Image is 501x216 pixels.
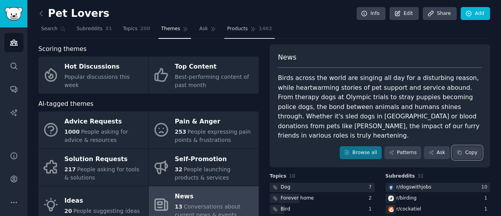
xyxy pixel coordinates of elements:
span: 31 [418,173,424,179]
a: Themes [159,23,191,39]
a: Advice Requests1000People asking for advice & resources [38,111,148,149]
div: 1 [484,206,490,213]
span: Scoring themes [38,44,87,54]
a: Pain & Anger253People expressing pain points & frustrations [149,111,259,149]
div: Self-Promotion [175,153,255,165]
a: Ask [196,23,219,39]
span: Products [227,25,248,33]
span: 13 [175,203,182,210]
span: People asking for advice & resources [65,129,128,143]
span: Subreddits [386,173,415,180]
a: Dog7 [270,183,375,192]
a: cockatielr/cockatiel1 [386,205,490,214]
div: Ideas [65,194,140,207]
span: People asking for tools & solutions [65,166,139,181]
span: AI-tagged themes [38,99,94,109]
div: Forever home [281,195,314,202]
a: Add [461,7,490,20]
span: Topics [270,173,287,180]
a: Hot DiscussionsPopular discussions this week [38,56,148,94]
div: Top Content [175,61,255,73]
span: 1462 [259,25,272,33]
a: Self-Promotion32People launching products & services [149,149,259,186]
span: People expressing pain points & frustrations [175,129,251,143]
div: Birds across the world are singing all day for a disturbing reason, while heartwarming stories of... [278,73,482,141]
a: Subreddits31 [74,23,115,39]
span: 10 [289,173,296,179]
a: Share [423,7,456,20]
img: dogswithjobs [388,185,394,190]
span: Topics [123,25,137,33]
img: GummySearch logo [5,7,23,21]
span: 31 [105,25,112,33]
a: Ask [424,146,450,160]
span: Subreddits [77,25,103,33]
span: Themes [161,25,180,33]
div: Bird [281,206,290,213]
span: 253 [175,129,186,135]
div: Pain & Anger [175,116,255,128]
div: 2 [369,195,375,202]
a: Topics200 [120,23,153,39]
div: Hot Discussions [65,61,144,73]
span: People suggesting ideas [73,208,140,214]
a: Info [357,7,386,20]
a: Edit [389,7,419,20]
div: r/ dogswithjobs [396,184,432,191]
span: 217 [65,166,76,172]
span: 20 [65,208,72,214]
a: Patterns [384,146,421,160]
div: Advice Requests [65,116,144,128]
a: Bird1 [270,205,375,214]
h2: Pet Lovers [38,7,109,20]
div: Dog [281,184,290,191]
a: Top ContentBest-performing content of past month [149,56,259,94]
span: People launching products & services [175,166,231,181]
span: News [278,53,296,62]
a: Products1462 [224,23,275,39]
a: Browse all [340,146,382,160]
div: r/ cockatiel [396,206,422,213]
span: 32 [175,166,182,172]
div: News [175,191,255,203]
a: Forever home2 [270,194,375,203]
a: birdingr/birding1 [386,194,490,203]
a: Solution Requests217People asking for tools & solutions [38,149,148,186]
span: Ask [199,25,208,33]
button: Copy [452,146,482,160]
img: cockatiel [388,207,394,212]
a: Search [38,23,68,39]
span: 1000 [65,129,80,135]
div: r/ birding [396,195,417,202]
div: 1 [484,195,490,202]
img: birding [388,196,394,201]
span: Best-performing content of past month [175,74,249,88]
div: 10 [481,184,490,191]
a: dogswithjobsr/dogswithjobs10 [386,183,490,192]
span: 200 [140,25,150,33]
div: 7 [369,184,375,191]
div: 1 [369,206,375,213]
span: Search [41,25,58,33]
div: Solution Requests [65,153,144,165]
span: Popular discussions this week [65,74,130,88]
